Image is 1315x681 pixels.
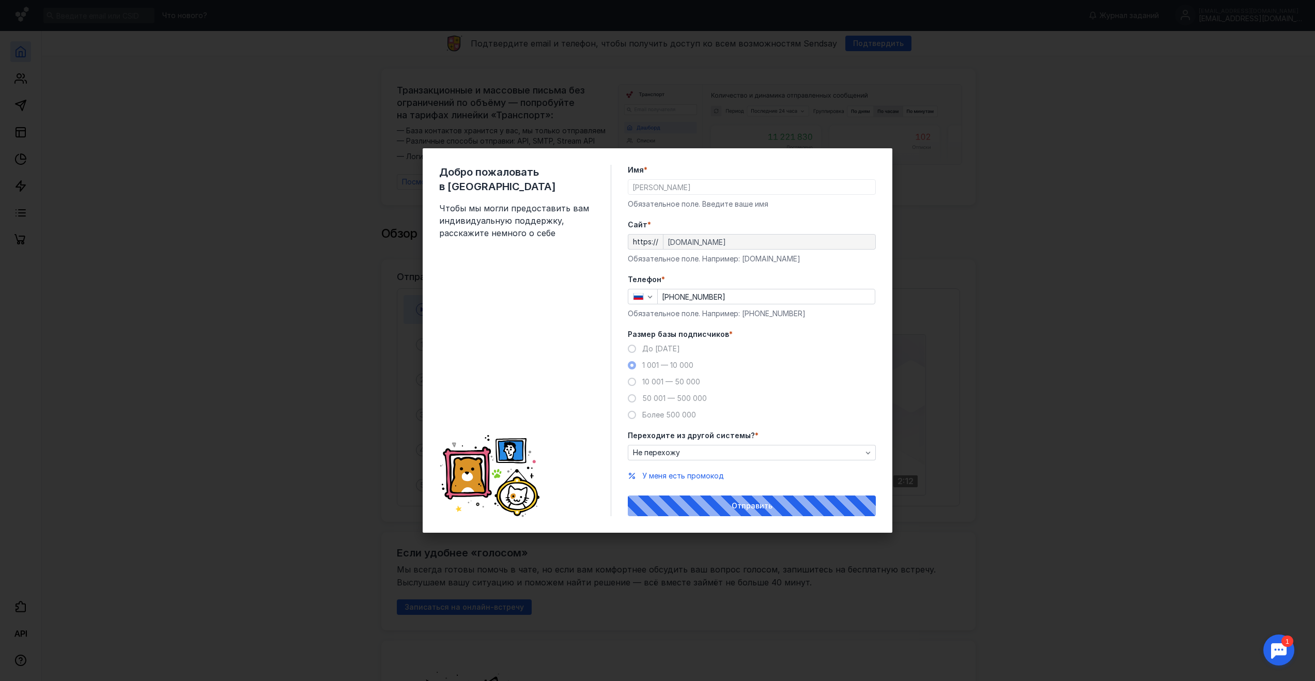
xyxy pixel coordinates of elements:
[642,471,724,480] span: У меня есть промокод
[628,220,647,230] span: Cайт
[23,6,35,18] div: 1
[628,445,876,460] button: Не перехожу
[628,165,644,175] span: Имя
[642,471,724,481] button: У меня есть промокод
[439,165,594,194] span: Добро пожаловать в [GEOGRAPHIC_DATA]
[628,329,729,339] span: Размер базы подписчиков
[628,308,876,319] div: Обязательное поле. Например: [PHONE_NUMBER]
[633,448,680,457] span: Не перехожу
[628,430,755,441] span: Переходите из другой системы?
[628,199,876,209] div: Обязательное поле. Введите ваше имя
[628,274,661,285] span: Телефон
[628,254,876,264] div: Обязательное поле. Например: [DOMAIN_NAME]
[439,202,594,239] span: Чтобы мы могли предоставить вам индивидуальную поддержку, расскажите немного о себе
